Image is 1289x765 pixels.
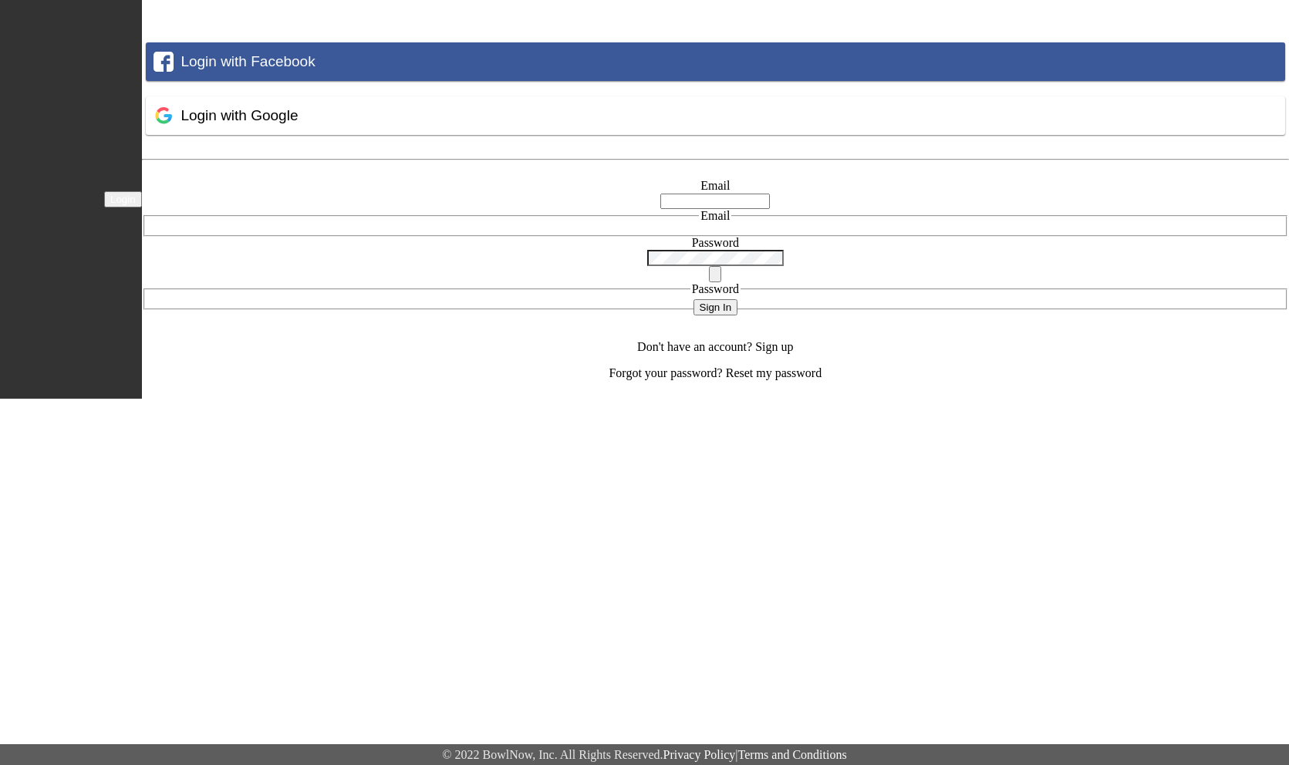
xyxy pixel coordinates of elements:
a: Sign up [755,340,793,353]
img: logo [8,190,93,206]
span: © 2022 BowlNow, Inc. All Rights Reserved. [442,748,663,761]
button: Login with Facebook [146,42,1285,81]
a: Privacy Policy [663,748,736,761]
span: Password [692,282,739,295]
a: Reset my password [726,366,822,379]
span: Login with Facebook [181,53,315,69]
button: toggle password visibility [709,266,721,282]
button: Sign In [693,299,738,315]
p: Don't have an account? [142,340,1289,354]
span: Login with Google [181,107,298,123]
p: Forgot your password? [142,366,1289,380]
span: Email [700,209,730,222]
label: Email [700,179,730,192]
a: Terms and Conditions [738,748,847,761]
label: Password [692,236,739,249]
button: Login with Google [146,96,1285,135]
button: Login [104,191,142,207]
